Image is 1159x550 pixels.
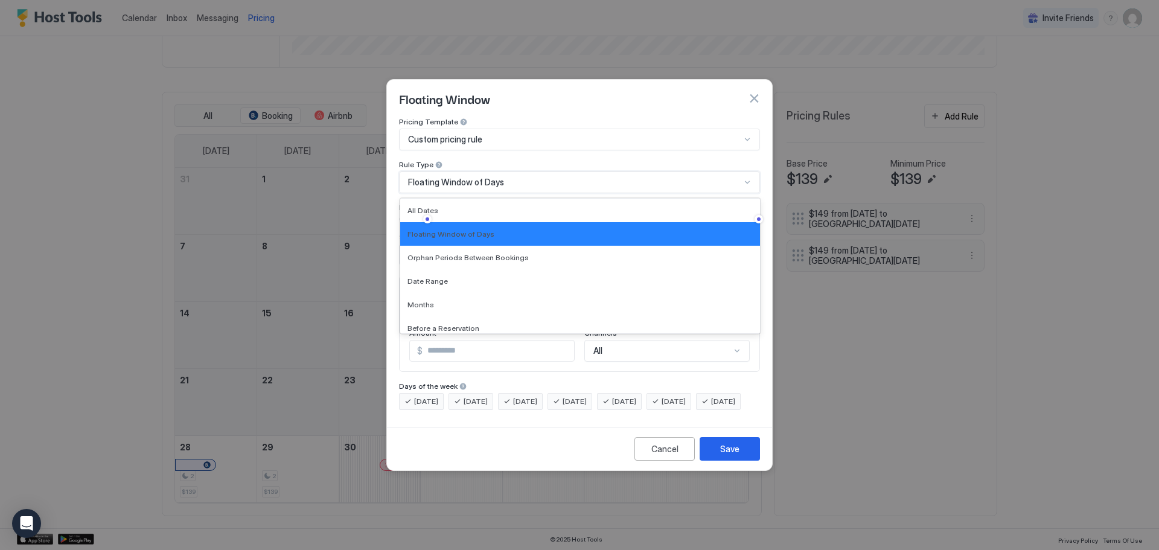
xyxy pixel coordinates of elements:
span: [DATE] [662,396,686,407]
span: Orphan Periods Between Bookings [407,253,529,262]
span: Floating Window [399,89,490,107]
span: [DATE] [513,396,537,407]
span: [DATE] [711,396,735,407]
span: All Dates [407,206,438,215]
div: Cancel [651,443,678,455]
span: Custom pricing rule [408,134,482,145]
span: Floating Window of Days [408,177,504,188]
span: Date Range [407,277,448,286]
div: Open Intercom Messenger [12,509,41,538]
span: Starting in [399,232,434,241]
span: Pricing Template [399,117,458,126]
span: $ [417,345,423,356]
input: Input Field [423,341,574,361]
button: Save [700,437,760,461]
span: [DATE] [563,396,587,407]
span: Before a Reservation [407,324,479,333]
span: Days of the week [399,382,458,391]
span: [DATE] [464,396,488,407]
span: [DATE] [612,396,636,407]
span: Months [407,300,434,309]
span: Rule Type [399,160,433,169]
span: All [593,345,602,356]
span: [DATE] [414,396,438,407]
span: Floating Window [399,203,458,212]
span: Floating Window of Days [407,229,494,238]
button: Cancel [634,437,695,461]
div: Save [720,443,739,455]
